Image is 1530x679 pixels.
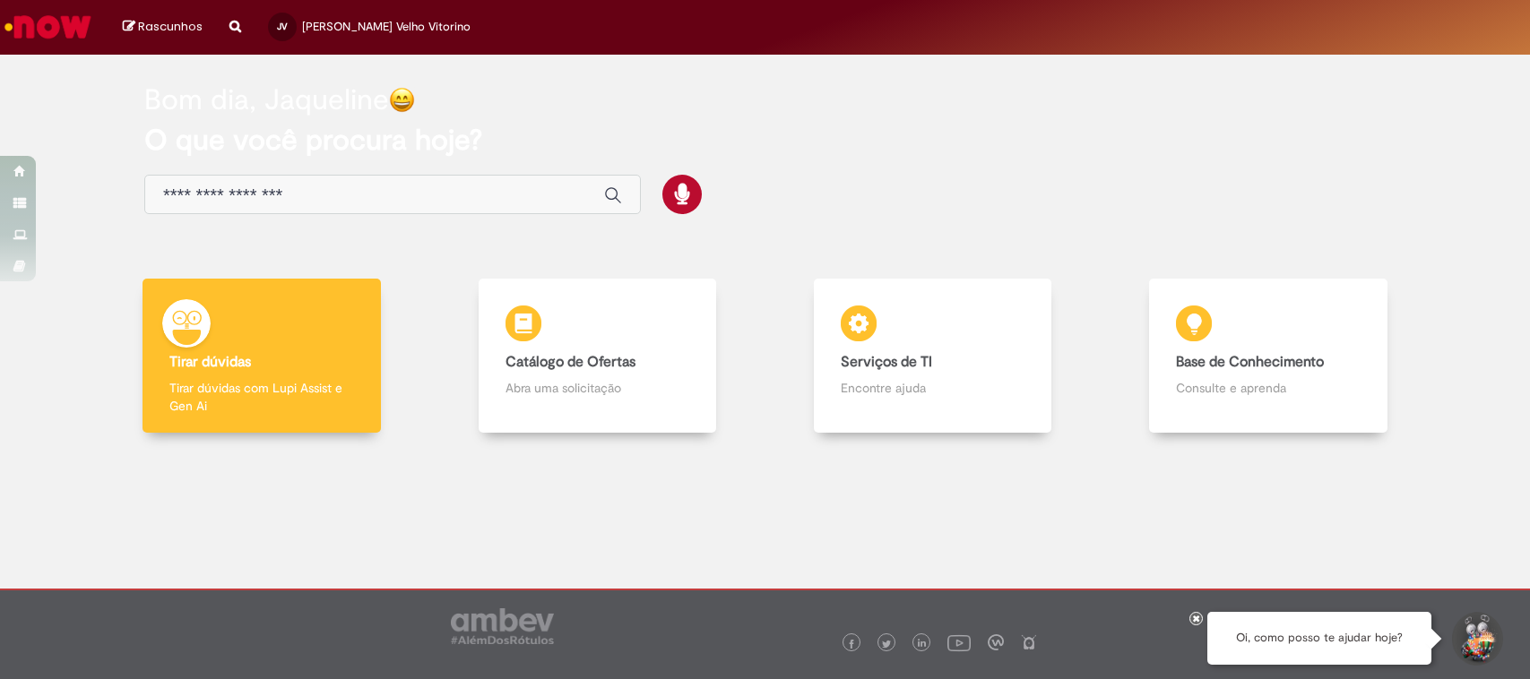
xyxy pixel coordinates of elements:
a: Serviços de TI Encontre ajuda [765,279,1101,434]
img: happy-face.png [389,87,415,113]
b: Base de Conhecimento [1176,353,1324,371]
button: Iniciar Conversa de Suporte [1449,612,1503,666]
a: Tirar dúvidas Tirar dúvidas com Lupi Assist e Gen Ai [94,279,429,434]
a: Catálogo de Ofertas Abra uma solicitação [429,279,765,434]
span: [PERSON_NAME] Velho Vitorino [302,19,471,34]
span: JV [277,21,288,32]
p: Abra uma solicitação [506,379,689,397]
img: logo_footer_workplace.png [988,634,1004,650]
span: Rascunhos [138,18,203,35]
b: Catálogo de Ofertas [506,353,635,371]
img: logo_footer_twitter.png [882,640,891,649]
img: logo_footer_naosei.png [1021,634,1037,650]
p: Encontre ajuda [841,379,1024,397]
a: Rascunhos [123,19,203,36]
img: ServiceNow [2,9,94,45]
img: logo_footer_facebook.png [847,640,856,649]
b: Tirar dúvidas [169,353,251,371]
div: Oi, como posso te ajudar hoje? [1207,612,1431,665]
p: Tirar dúvidas com Lupi Assist e Gen Ai [169,379,353,415]
h2: Bom dia, Jaqueline [144,84,389,116]
img: logo_footer_ambev_rotulo_gray.png [451,608,554,644]
b: Serviços de TI [841,353,932,371]
a: Base de Conhecimento Consulte e aprenda [1101,279,1436,434]
p: Consulte e aprenda [1176,379,1360,397]
img: logo_footer_youtube.png [947,631,971,654]
h2: O que você procura hoje? [144,125,1386,156]
img: logo_footer_linkedin.png [918,639,927,649]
